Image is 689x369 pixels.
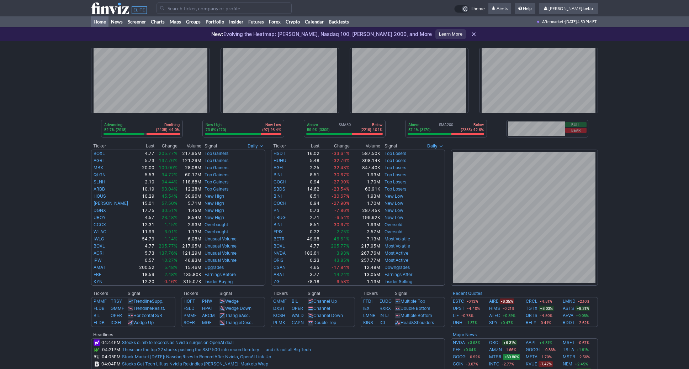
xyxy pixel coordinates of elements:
span: -30.67% [332,172,350,177]
a: ATEC [489,312,500,319]
a: EUDG [380,298,392,304]
a: Channel Up [313,298,337,304]
a: Top Gainers [205,165,228,170]
a: TRUG [274,215,286,220]
td: 16.02 [295,150,320,157]
input: Search [157,2,292,14]
a: MSTR [563,353,575,360]
span: Daily [248,142,258,150]
th: Last [295,142,320,150]
a: KCSH [273,313,285,318]
span: 94.44% [161,179,177,184]
a: Top Gainers [205,186,228,192]
a: ARBB [94,186,105,192]
a: TriangleAsc. [225,313,250,318]
span: Desc. [241,320,253,325]
p: (2216) 40.1% [360,127,382,132]
td: 1.93M [350,221,381,228]
a: News [108,16,125,27]
a: Crypto [283,16,302,27]
a: PLMK [273,320,285,325]
th: Last [136,142,155,150]
a: New Low [385,201,403,206]
a: CSAN [274,265,286,270]
a: PMMF [184,313,197,318]
a: QLGN [94,172,106,177]
a: KYN [94,279,102,284]
a: IPW [94,258,101,263]
p: (2355) 42.6% [461,127,484,132]
a: Theme [454,5,485,13]
span: 45.54% [161,193,177,199]
td: 118.68M [178,178,202,186]
td: 17.75 [136,207,155,214]
td: 8.51 [295,193,320,200]
a: BETR [274,236,285,241]
td: 0.73 [295,207,320,214]
a: SOFR [184,320,195,325]
a: [PERSON_NAME] [94,201,128,206]
a: WLAC [94,229,106,234]
td: 10.29 [136,193,155,200]
span: -32.43% [332,165,350,170]
a: PMMF [94,298,107,304]
a: OPER [111,313,122,318]
a: GMMF [111,306,124,311]
a: SPY [489,319,498,326]
p: Advancing [104,122,127,127]
span: New: [211,31,223,37]
a: LIF [453,312,459,319]
span: Signal [385,143,397,149]
a: ORCL [489,339,501,346]
td: 2.57M [350,228,381,235]
a: Downgrades [385,265,410,270]
b: Recent Quotes [453,291,482,296]
a: FFDI [363,298,372,304]
a: Unusual Volume [205,236,237,241]
a: ABAT [274,272,285,277]
p: 57.4% (3170) [408,127,431,132]
a: DXST [273,306,285,311]
p: 59.9% (3309) [307,127,330,132]
a: NVDA [274,250,286,256]
td: 2.93M [178,221,202,228]
a: Help [515,3,535,14]
a: TriangleDesc. [225,320,253,325]
a: Top Losers [385,172,406,177]
td: 11.99 [136,228,155,235]
a: Multiple Top [401,298,425,304]
a: Top Gainers [205,151,228,156]
td: 12.31 [136,221,155,228]
a: New Low [385,208,403,213]
a: AGRI [94,158,104,163]
th: Volume [350,142,381,150]
a: BOXL [274,243,285,249]
a: IEX [363,306,370,311]
td: 1.13M [178,228,202,235]
td: 8.51 [295,171,320,178]
a: Overbought [205,229,228,234]
a: New Low [385,193,403,199]
a: FLDB [94,320,105,325]
th: Ticker [91,142,136,150]
a: MGF [202,320,212,325]
a: META [526,353,537,360]
a: PN [274,208,280,213]
a: FSLD [184,306,195,311]
a: Wedge Down [225,306,251,311]
span: Signal [205,143,217,149]
a: TRSY [111,298,122,304]
td: 2.10 [136,178,155,186]
td: 121.29M [178,157,202,164]
a: Overbought [205,222,228,227]
a: Top Losers [385,158,406,163]
a: UPST [453,305,465,312]
button: Bull [565,122,587,127]
a: CCCX [94,222,106,227]
th: Ticker [271,142,295,150]
a: [PERSON_NAME].bebb [539,3,598,14]
p: New Low [262,122,281,127]
a: Forex [266,16,283,27]
span: -27.90% [332,179,350,184]
a: Oversold [385,222,402,227]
